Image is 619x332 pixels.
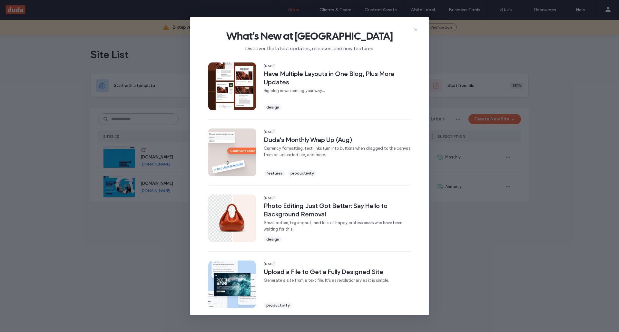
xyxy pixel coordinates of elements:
[266,170,283,176] span: features
[264,88,411,94] span: Big blog news coming your way...
[264,277,389,284] span: Generate a site from a text file. It's as revolutionary as it is simple.
[264,136,411,144] span: Duda's Monthly Wrap Up (Aug)
[264,202,411,218] span: Photo Editing Just Got Better: Say Hello to Background Removal
[264,268,389,276] span: Upload a File to Get a Fully Designed Site
[266,104,279,110] span: design
[264,70,411,86] span: Have Multiple Layouts in One Blog, Plus More Updates
[264,220,411,232] span: Small action, big impact, and lots of happy professionals who have been waiting for this.
[264,130,411,134] span: [DATE]
[266,302,290,308] span: productivity
[264,262,389,266] span: [DATE]
[201,43,418,52] span: Discover the latest updates, releases, and new features.
[266,236,279,242] span: design
[290,170,314,176] span: productivity
[264,64,411,68] span: [DATE]
[201,30,418,43] span: What's New at [GEOGRAPHIC_DATA]
[264,196,411,200] span: [DATE]
[264,145,411,158] span: Currency formatting, text links turn into buttons when dragged to the canvas from an uploaded fil...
